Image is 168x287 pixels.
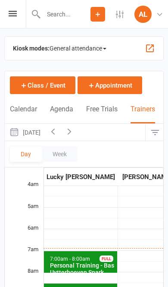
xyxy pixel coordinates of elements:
div: 5am [5,203,44,224]
button: Calendar [10,105,37,123]
button: Class / Event [10,76,75,94]
div: 7am [5,246,44,268]
button: Week [42,146,78,162]
button: [DATE] [5,124,45,141]
button: Day [10,146,42,162]
div: 6am [5,224,44,246]
button: Free Trials [86,105,118,123]
div: Personal Training - Bas Uytterhoeven Spark [50,262,115,276]
input: Search... [40,8,90,20]
strong: Kiosk modes: [13,45,50,52]
div: 4am [5,181,44,202]
div: FULL [100,255,113,262]
button: Agenda [50,105,73,123]
div: AL [134,6,152,23]
div: Lucky [PERSON_NAME] [44,172,117,182]
button: Trainers [131,105,155,123]
button: Appointment [78,76,142,94]
span: 7:00am - 8:00am [50,256,90,262]
span: General attendance [50,41,106,55]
